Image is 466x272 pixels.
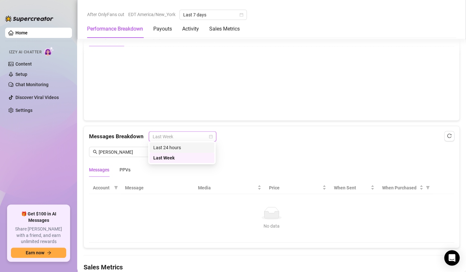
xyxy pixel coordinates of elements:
[426,186,430,189] span: filter
[209,25,240,33] div: Sales Metrics
[209,134,213,138] span: calendar
[447,133,452,138] span: reload
[128,10,175,19] span: EDT America/New_York
[47,250,51,255] span: arrow-right
[269,184,321,191] span: Price
[11,248,66,258] button: Earn nowarrow-right
[153,144,211,151] div: Last 24 hours
[194,181,265,194] th: Media
[153,25,172,33] div: Payouts
[26,250,44,255] span: Earn now
[120,166,130,173] div: PPVs
[99,148,164,155] input: Search messages
[153,131,212,141] span: Last Week
[198,184,256,191] span: Media
[15,30,28,35] a: Home
[182,25,199,33] div: Activity
[334,184,369,191] span: When Sent
[87,10,124,19] span: After OnlyFans cut
[382,184,418,191] span: When Purchased
[113,183,119,192] span: filter
[15,108,32,113] a: Settings
[11,226,66,245] span: Share [PERSON_NAME] with a friend, and earn unlimited rewards
[93,150,97,154] span: search
[425,183,431,192] span: filter
[15,72,27,77] a: Setup
[265,181,330,194] th: Price
[153,154,211,161] div: Last Week
[114,186,118,189] span: filter
[149,142,214,153] div: Last 24 hours
[183,10,243,20] span: Last 7 days
[330,181,378,194] th: When Sent
[11,211,66,223] span: 🎁 Get $100 in AI Messages
[84,262,460,271] h4: Sales Metrics
[149,153,214,163] div: Last Week
[15,61,32,67] a: Content
[15,82,49,87] a: Chat Monitoring
[5,15,53,22] img: logo-BBDzfeDw.svg
[444,250,460,266] div: Open Intercom Messenger
[9,49,41,55] span: Izzy AI Chatter
[378,181,433,194] th: When Purchased
[239,13,243,17] span: calendar
[93,184,112,191] span: Account
[44,47,54,56] img: AI Chatter
[121,181,194,194] th: Message
[95,222,448,229] div: No data
[87,25,143,33] div: Performance Breakdown
[15,95,59,100] a: Discover Viral Videos
[89,166,109,173] div: Messages
[89,131,454,141] div: Messages Breakdown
